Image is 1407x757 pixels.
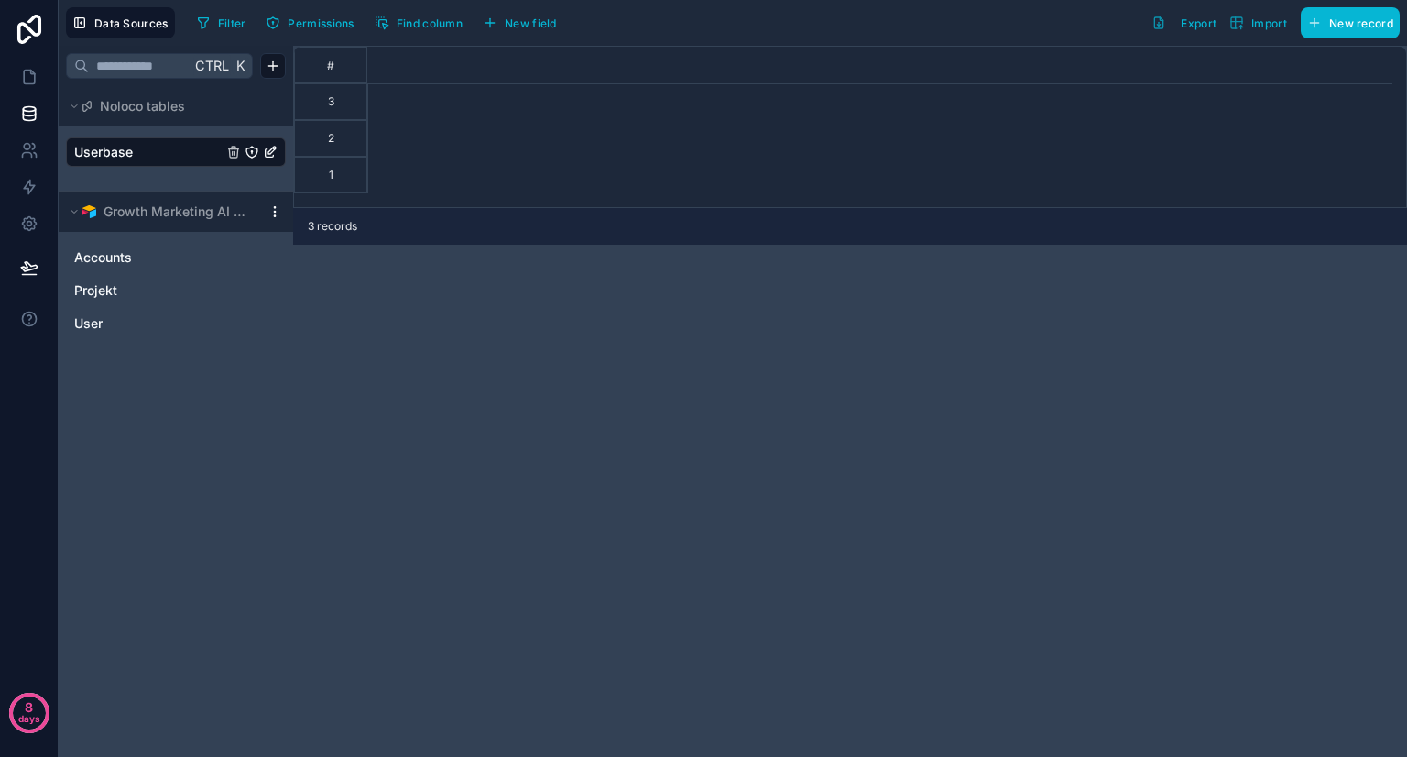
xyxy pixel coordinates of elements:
[234,60,246,72] span: K
[328,94,334,109] div: 3
[66,199,260,225] button: Airtable LogoGrowth Marketing AI Database
[74,281,117,300] span: Projekt
[74,281,241,300] a: Projekt
[1301,7,1400,38] button: New record
[66,7,175,38] button: Data Sources
[66,93,275,119] button: Noloco tables
[193,54,231,77] span: Ctrl
[100,97,185,115] span: Noloco tables
[74,143,223,161] a: Userbase
[368,9,469,37] button: Find column
[311,59,350,72] div: #
[74,248,241,267] a: Accounts
[74,314,241,333] a: User
[74,248,132,267] span: Accounts
[259,9,367,37] a: Permissions
[397,16,463,30] span: Find column
[190,9,253,37] button: Filter
[94,16,169,30] span: Data Sources
[218,16,246,30] span: Filter
[66,243,286,272] div: Accounts
[329,168,333,182] div: 1
[104,203,252,221] span: Growth Marketing AI Database
[505,16,557,30] span: New field
[25,698,33,717] p: 8
[1251,16,1287,30] span: Import
[1223,7,1293,38] button: Import
[66,137,286,167] div: Userbase
[66,276,286,305] div: Projekt
[1293,7,1400,38] a: New record
[288,16,354,30] span: Permissions
[66,309,286,338] div: User
[1329,16,1393,30] span: New record
[1181,16,1216,30] span: Export
[259,9,360,37] button: Permissions
[18,706,40,731] p: days
[308,219,357,234] span: 3 records
[74,314,103,333] span: User
[1145,7,1223,38] button: Export
[74,143,133,161] span: Userbase
[328,131,334,146] div: 2
[82,204,96,219] img: Airtable Logo
[476,9,563,37] button: New field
